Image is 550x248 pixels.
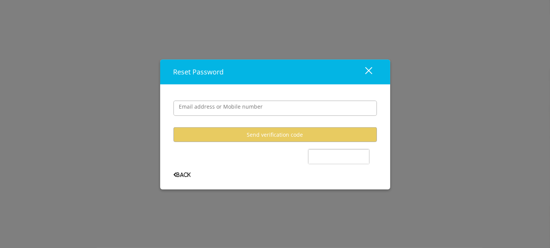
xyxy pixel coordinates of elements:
[173,127,377,142] button: Send verification code
[173,101,377,116] input: Email address or Mobile number
[175,103,267,111] label: Email address or Mobile number
[356,66,372,77] div: close dialog
[351,64,377,80] button: close dialog
[309,150,369,164] iframe: reCAPTCHA
[173,172,191,177] span: Back
[173,67,224,76] span: Reset Password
